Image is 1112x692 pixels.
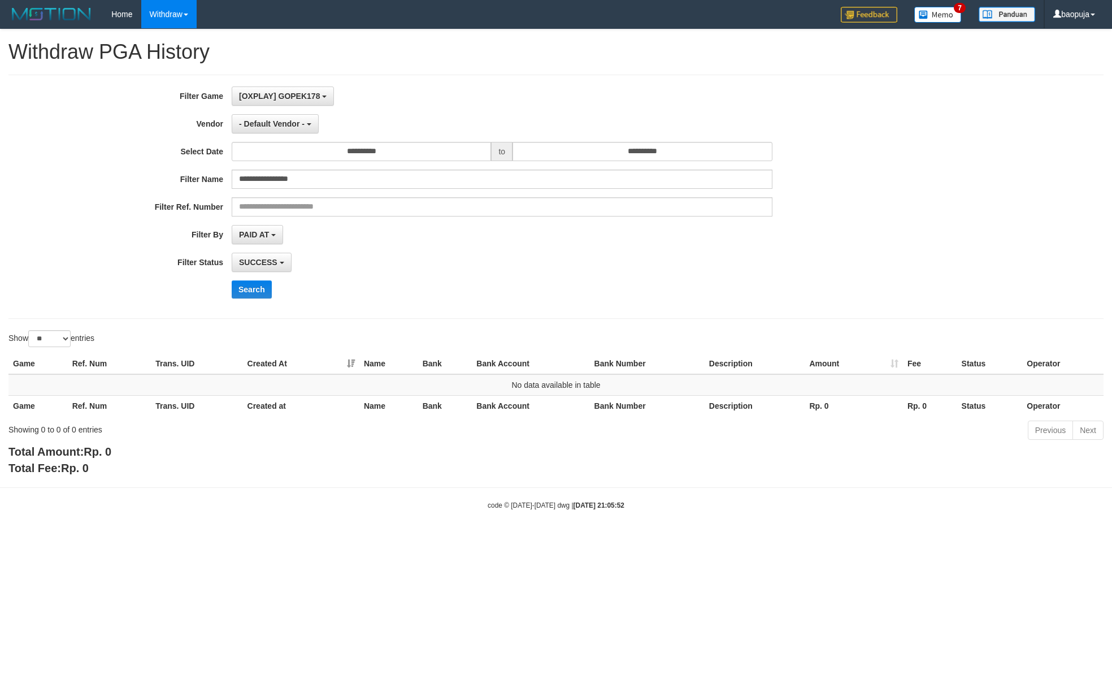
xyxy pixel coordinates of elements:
[418,395,472,416] th: Bank
[68,353,151,374] th: Ref. Num
[705,353,805,374] th: Description
[359,395,418,416] th: Name
[979,7,1035,22] img: panduan.png
[954,3,966,13] span: 7
[705,395,805,416] th: Description
[8,419,455,435] div: Showing 0 to 0 of 0 entries
[1028,421,1073,440] a: Previous
[903,353,957,374] th: Fee
[914,7,962,23] img: Button%20Memo.svg
[488,501,624,509] small: code © [DATE]-[DATE] dwg |
[590,395,705,416] th: Bank Number
[574,501,624,509] strong: [DATE] 21:05:52
[8,462,89,474] b: Total Fee:
[243,353,359,374] th: Created At: activate to sort column ascending
[239,258,277,267] span: SUCCESS
[8,395,68,416] th: Game
[903,395,957,416] th: Rp. 0
[418,353,472,374] th: Bank
[8,374,1104,396] td: No data available in table
[239,230,269,239] span: PAID AT
[957,395,1023,416] th: Status
[68,395,151,416] th: Ref. Num
[232,253,292,272] button: SUCCESS
[232,114,319,133] button: - Default Vendor -
[1022,395,1104,416] th: Operator
[232,225,283,244] button: PAID AT
[243,395,359,416] th: Created at
[8,6,94,23] img: MOTION_logo.png
[8,446,111,458] b: Total Amount:
[28,330,71,347] select: Showentries
[151,395,242,416] th: Trans. UID
[8,330,94,347] label: Show entries
[472,395,589,416] th: Bank Account
[1072,421,1104,440] a: Next
[805,353,903,374] th: Amount: activate to sort column ascending
[957,353,1023,374] th: Status
[359,353,418,374] th: Name
[472,353,589,374] th: Bank Account
[84,446,111,458] span: Rp. 0
[151,353,242,374] th: Trans. UID
[8,41,1104,63] h1: Withdraw PGA History
[232,86,334,106] button: [OXPLAY] GOPEK178
[590,353,705,374] th: Bank Number
[232,280,272,299] button: Search
[841,7,897,23] img: Feedback.jpg
[239,92,320,101] span: [OXPLAY] GOPEK178
[8,353,68,374] th: Game
[1022,353,1104,374] th: Operator
[239,119,305,128] span: - Default Vendor -
[61,462,89,474] span: Rp. 0
[805,395,903,416] th: Rp. 0
[491,142,512,161] span: to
